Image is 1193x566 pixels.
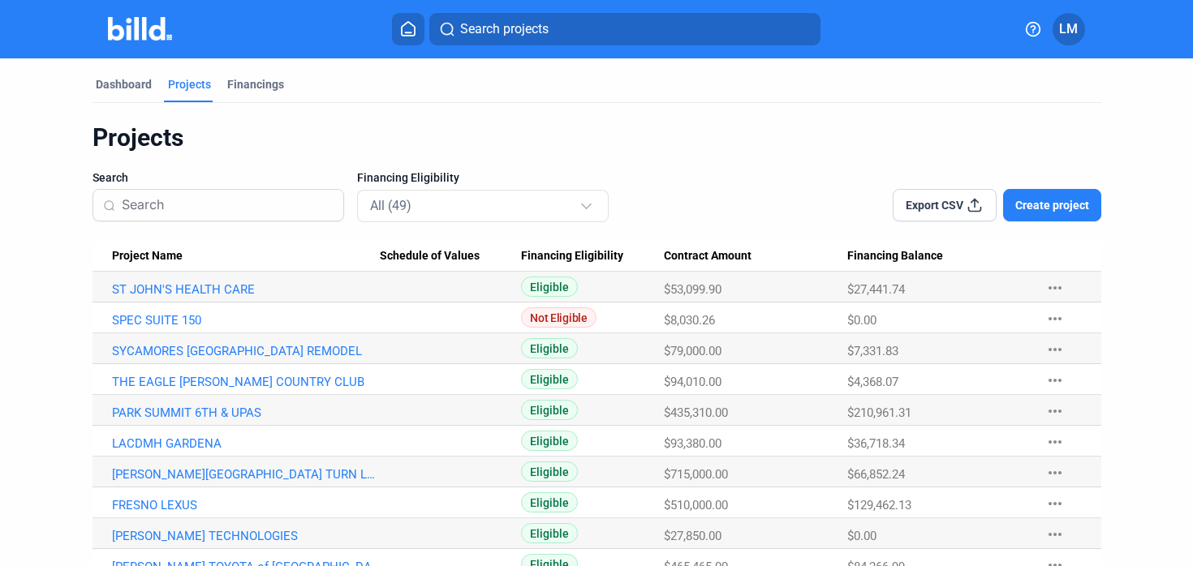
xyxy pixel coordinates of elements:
span: Eligible [521,461,578,482]
div: Projects [93,122,1101,153]
span: Eligible [521,338,578,358]
a: [PERSON_NAME][GEOGRAPHIC_DATA] TURN LEFT [112,467,380,482]
a: ST JOHN'S HEALTH CARE [112,282,380,297]
span: Eligible [521,492,578,512]
span: $435,310.00 [664,405,728,420]
a: SPEC SUITE 150 [112,313,380,328]
mat-icon: more_horiz [1045,463,1065,482]
span: Financing Eligibility [357,169,459,186]
mat-icon: more_horiz [1045,401,1065,421]
div: Dashboard [96,76,152,92]
a: SYCAMORES [GEOGRAPHIC_DATA] REMODEL [112,344,380,358]
div: Financing Balance [847,249,1029,264]
mat-icon: more_horiz [1045,494,1065,513]
span: Search [93,169,128,186]
span: $93,380.00 [664,436,721,451]
span: $715,000.00 [664,467,728,482]
div: Financing Eligibility [521,249,664,264]
mat-icon: more_horiz [1045,432,1065,452]
span: Contract Amount [664,249,752,264]
span: Create project [1015,197,1089,213]
span: Schedule of Values [380,249,480,264]
div: Projects [168,76,211,92]
mat-icon: more_horiz [1045,525,1065,544]
a: FRESNO LEXUS [112,498,380,512]
mat-icon: more_horiz [1045,340,1065,359]
div: Schedule of Values [380,249,522,264]
input: Search [122,188,334,222]
span: $0.00 [847,529,876,543]
mat-icon: more_horiz [1045,371,1065,390]
span: $36,718.34 [847,436,905,451]
span: LM [1059,19,1078,39]
img: Billd Company Logo [108,17,172,41]
div: Contract Amount [664,249,847,264]
span: $94,010.00 [664,375,721,389]
span: $8,030.26 [664,313,715,328]
mat-icon: more_horiz [1045,278,1065,298]
span: $79,000.00 [664,344,721,358]
span: Project Name [112,249,183,264]
a: THE EAGLE [PERSON_NAME] COUNTRY CLUB [112,375,380,389]
span: $66,852.24 [847,467,905,482]
span: $0.00 [847,313,876,328]
span: $4,368.07 [847,375,898,389]
mat-select-trigger: All (49) [370,198,411,213]
div: Project Name [112,249,380,264]
span: $53,099.90 [664,282,721,297]
a: PARK SUMMIT 6TH & UPAS [112,405,380,420]
span: Not Eligible [521,307,596,328]
div: Financings [227,76,284,92]
span: $7,331.83 [847,344,898,358]
span: Eligible [521,523,578,543]
button: Search projects [429,13,820,45]
span: Eligible [521,431,578,451]
button: Create project [1003,189,1101,221]
span: Financing Balance [847,249,943,264]
button: LM [1053,13,1085,45]
span: $129,462.13 [847,498,911,512]
span: $27,850.00 [664,529,721,543]
span: Eligible [521,369,578,389]
span: Financing Eligibility [521,249,623,264]
span: $27,441.74 [847,282,905,297]
span: Eligible [521,277,578,297]
span: Export CSV [906,197,963,213]
a: [PERSON_NAME] TECHNOLOGIES [112,529,380,543]
button: Export CSV [893,189,997,221]
span: $210,961.31 [847,405,911,420]
span: Search projects [460,19,549,39]
span: Eligible [521,400,578,420]
a: LACDMH GARDENA [112,436,380,451]
span: $510,000.00 [664,498,728,512]
mat-icon: more_horiz [1045,309,1065,328]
